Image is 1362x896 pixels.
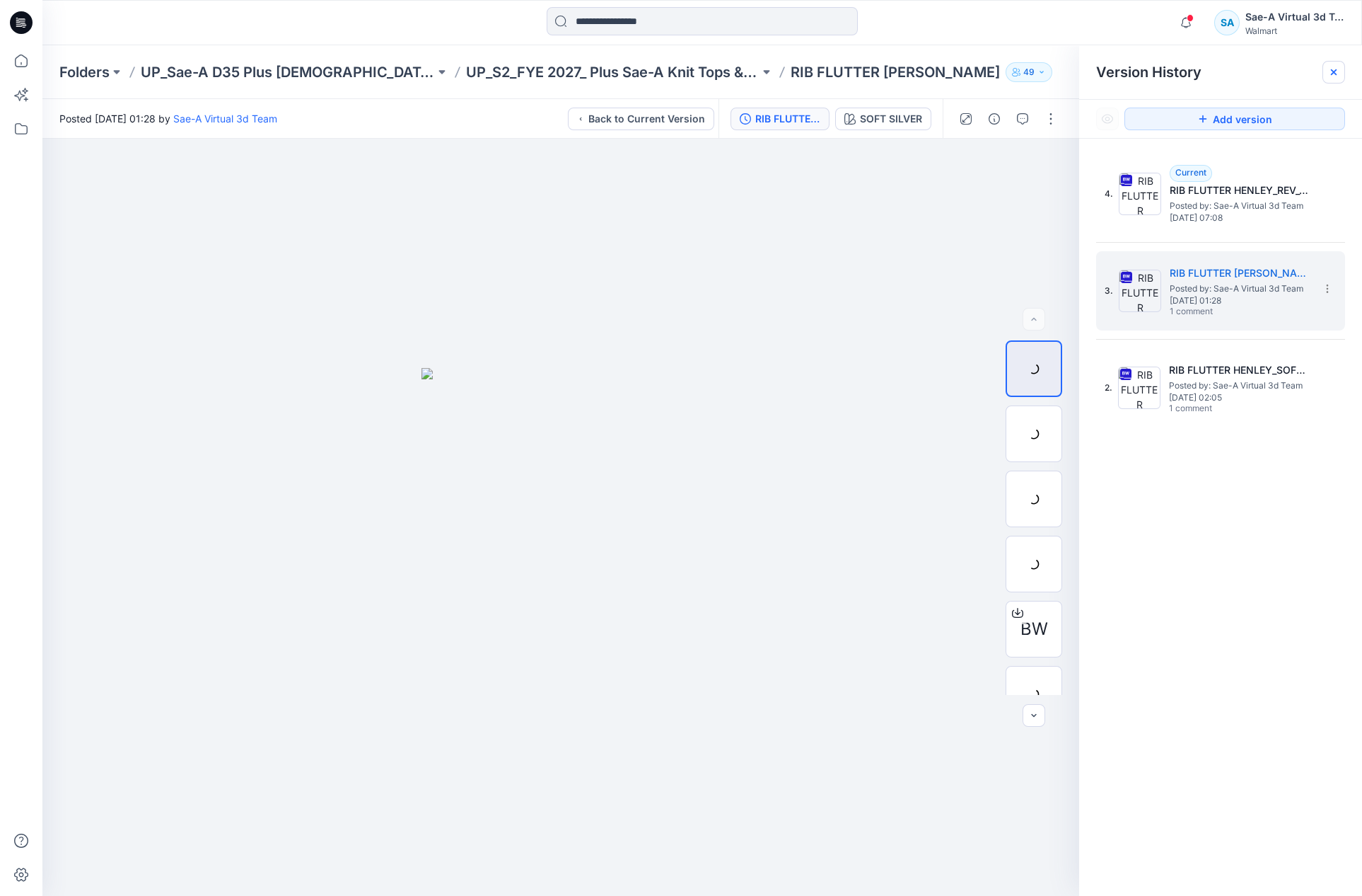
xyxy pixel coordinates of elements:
div: Walmart [1245,25,1344,36]
span: 2. [1105,381,1112,394]
button: Show Hidden Versions [1096,108,1119,130]
span: [DATE] 02:05 [1169,393,1310,403]
span: 1 comment [1169,403,1268,415]
div: Sae-A Virtual 3d Team [1245,8,1344,25]
button: RIB FLUTTER [PERSON_NAME] silver [731,108,830,130]
span: Current [1175,167,1206,178]
span: [DATE] 01:28 [1170,296,1311,306]
p: 49 [1023,64,1035,80]
h5: RIB FLUTTER HENLEY_SOFT SILVER [1169,362,1310,379]
button: SOFT SILVER [835,108,931,130]
a: Folders [59,62,110,82]
button: 49 [1006,62,1052,82]
span: [DATE] 07:08 [1170,213,1311,223]
div: SOFT SILVER [860,111,922,127]
p: RIB FLUTTER [PERSON_NAME] [791,62,1000,82]
h5: RIB FLUTTER HENLEY_REV_COLORS [1170,182,1311,199]
span: Posted by: Sae-A Virtual 3d Team [1170,199,1311,213]
span: 4. [1105,188,1113,200]
span: Posted by: Sae-A Virtual 3d Team [1170,282,1311,296]
button: Details [983,108,1006,130]
span: Posted by: Sae-A Virtual 3d Team [1169,379,1310,393]
span: 1 comment [1170,306,1269,318]
a: UP_S2_FYE 2027_ Plus Sae-A Knit Tops & Dresses [466,62,760,82]
h5: RIB FLUTTER HENLEY_REV_soft silver [1170,265,1311,282]
button: Add version [1124,108,1345,130]
span: BW [1020,616,1048,642]
span: Posted [DATE] 01:28 by [59,111,277,126]
a: Sae-A Virtual 3d Team [173,113,277,125]
span: 3. [1105,285,1113,297]
a: UP_Sae-A D35 Plus [DEMOGRAPHIC_DATA] Top [141,62,435,82]
button: Close [1328,67,1339,78]
div: SA [1214,10,1240,35]
img: RIB FLUTTER HENLEY_REV_COLORS [1119,173,1161,215]
div: RIB FLUTTER HENLEY_REV_soft silver [755,111,820,127]
img: eyJhbGciOiJIUzI1NiIsImtpZCI6IjAiLCJzbHQiOiJzZXMiLCJ0eXAiOiJKV1QifQ.eyJkYXRhIjp7InR5cGUiOiJzdG9yYW... [421,368,700,896]
span: Version History [1096,64,1201,81]
img: RIB FLUTTER HENLEY_REV_soft silver [1119,270,1161,312]
img: RIB FLUTTER HENLEY_SOFT SILVER [1118,367,1160,409]
button: Back to Current Version [568,108,714,130]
